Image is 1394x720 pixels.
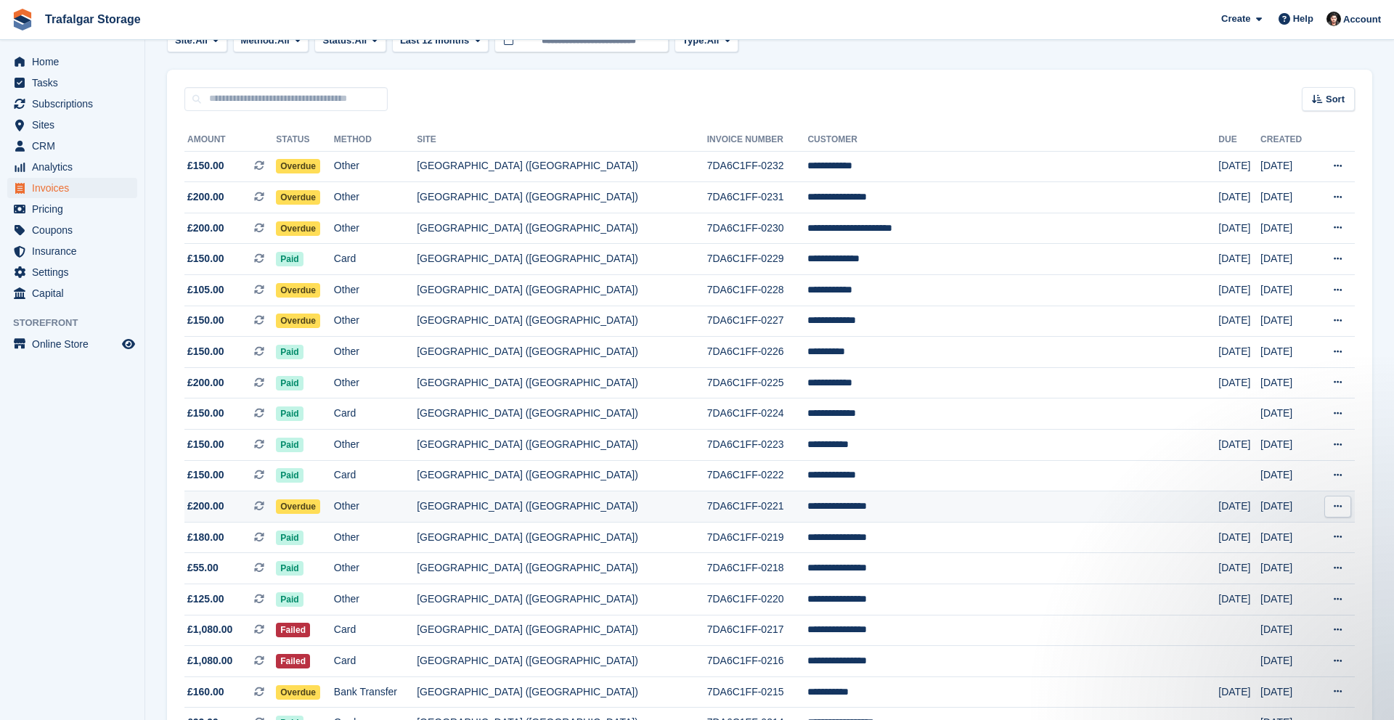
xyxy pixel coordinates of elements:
td: Bank Transfer [334,676,417,708]
span: £1,080.00 [187,622,232,637]
td: 7DA6C1FF-0218 [707,553,808,584]
span: Paid [276,376,303,390]
span: All [277,33,290,48]
td: [DATE] [1260,584,1315,615]
span: Settings [32,262,119,282]
span: £150.00 [187,437,224,452]
span: £200.00 [187,189,224,205]
td: Other [334,337,417,368]
a: Preview store [120,335,137,353]
span: Site: [175,33,195,48]
span: Overdue [276,221,320,236]
span: £125.00 [187,592,224,607]
span: Sort [1326,92,1345,107]
span: Paid [276,252,303,266]
td: [DATE] [1260,213,1315,244]
th: Status [276,128,334,152]
td: [DATE] [1218,491,1260,523]
a: menu [7,199,137,219]
td: 7DA6C1FF-0224 [707,398,808,430]
td: [DATE] [1260,275,1315,306]
td: [GEOGRAPHIC_DATA] ([GEOGRAPHIC_DATA]) [417,460,707,491]
span: Paid [276,345,303,359]
td: [DATE] [1218,430,1260,461]
td: [DATE] [1218,584,1260,615]
span: Create [1221,12,1250,26]
span: Type: [682,33,707,48]
span: Subscriptions [32,94,119,114]
span: Failed [276,623,310,637]
span: Paid [276,592,303,607]
td: [GEOGRAPHIC_DATA] ([GEOGRAPHIC_DATA]) [417,615,707,646]
td: [GEOGRAPHIC_DATA] ([GEOGRAPHIC_DATA]) [417,306,707,337]
span: Method: [241,33,278,48]
td: [DATE] [1260,430,1315,461]
td: [DATE] [1260,151,1315,182]
td: [GEOGRAPHIC_DATA] ([GEOGRAPHIC_DATA]) [417,676,707,708]
td: 7DA6C1FF-0230 [707,213,808,244]
span: Home [32,52,119,72]
td: [DATE] [1218,522,1260,553]
td: [DATE] [1218,337,1260,368]
a: menu [7,94,137,114]
span: CRM [32,136,119,156]
button: Method: All [233,29,309,53]
td: [DATE] [1218,213,1260,244]
td: [GEOGRAPHIC_DATA] ([GEOGRAPHIC_DATA]) [417,553,707,584]
td: Other [334,553,417,584]
td: 7DA6C1FF-0222 [707,460,808,491]
td: Other [334,584,417,615]
img: stora-icon-8386f47178a22dfd0bd8f6a31ec36ba5ce8667c1dd55bd0f319d3a0aa187defe.svg [12,9,33,30]
span: Paid [276,406,303,421]
td: [GEOGRAPHIC_DATA] ([GEOGRAPHIC_DATA]) [417,151,707,182]
td: Other [334,430,417,461]
a: menu [7,115,137,135]
td: [GEOGRAPHIC_DATA] ([GEOGRAPHIC_DATA]) [417,522,707,553]
td: [DATE] [1260,646,1315,677]
td: [DATE] [1260,182,1315,213]
button: Status: All [314,29,386,53]
span: £160.00 [187,684,224,700]
td: [DATE] [1218,676,1260,708]
td: [GEOGRAPHIC_DATA] ([GEOGRAPHIC_DATA]) [417,213,707,244]
td: [GEOGRAPHIC_DATA] ([GEOGRAPHIC_DATA]) [417,584,707,615]
td: 7DA6C1FF-0229 [707,244,808,275]
td: 7DA6C1FF-0232 [707,151,808,182]
span: All [355,33,367,48]
span: Overdue [276,190,320,205]
span: Paid [276,561,303,576]
span: Help [1293,12,1313,26]
td: [DATE] [1218,306,1260,337]
td: [DATE] [1260,244,1315,275]
span: £180.00 [187,530,224,545]
td: 7DA6C1FF-0223 [707,430,808,461]
th: Created [1260,128,1315,152]
span: Overdue [276,159,320,173]
span: £200.00 [187,221,224,236]
td: 7DA6C1FF-0216 [707,646,808,677]
td: Card [334,646,417,677]
a: menu [7,52,137,72]
button: Type: All [674,29,738,53]
span: £55.00 [187,560,219,576]
td: 7DA6C1FF-0219 [707,522,808,553]
td: [GEOGRAPHIC_DATA] ([GEOGRAPHIC_DATA]) [417,398,707,430]
a: menu [7,262,137,282]
td: [GEOGRAPHIC_DATA] ([GEOGRAPHIC_DATA]) [417,646,707,677]
span: Status: [322,33,354,48]
span: £1,080.00 [187,653,232,668]
a: menu [7,334,137,354]
img: Henry Summers [1326,12,1341,26]
td: [DATE] [1218,151,1260,182]
td: [DATE] [1260,337,1315,368]
a: menu [7,220,137,240]
a: menu [7,157,137,177]
td: Other [334,275,417,306]
td: [DATE] [1260,553,1315,584]
span: £150.00 [187,406,224,421]
span: Capital [32,283,119,303]
span: £200.00 [187,499,224,514]
span: £105.00 [187,282,224,298]
td: [GEOGRAPHIC_DATA] ([GEOGRAPHIC_DATA]) [417,367,707,398]
span: All [195,33,208,48]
